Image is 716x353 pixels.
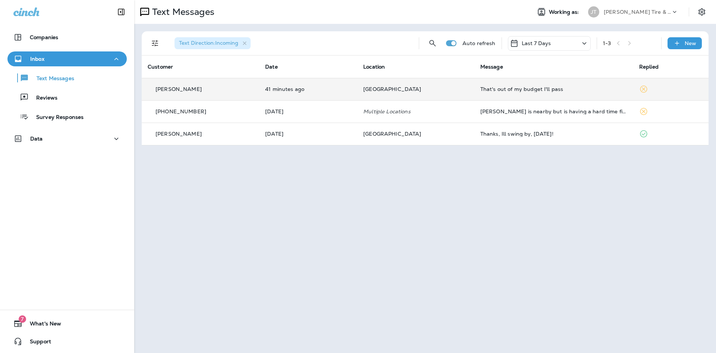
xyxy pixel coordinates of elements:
span: Support [22,338,51,347]
button: Text Messages [7,70,127,86]
button: Settings [695,5,709,19]
div: 1 - 3 [603,40,611,46]
p: Last 7 Days [522,40,551,46]
button: Companies [7,30,127,45]
div: Text Direction:Incoming [175,37,251,49]
p: Auto refresh [462,40,496,46]
span: Date [265,63,278,70]
button: Survey Responses [7,109,127,125]
p: Survey Responses [29,114,84,121]
div: Megan is nearby but is having a hard time finding your address. Try calling or texting them at +1... [480,108,627,114]
p: Text Messages [29,75,74,82]
button: Reviews [7,89,127,105]
p: Multiple Locations [363,108,468,114]
span: Location [363,63,385,70]
span: [GEOGRAPHIC_DATA] [363,86,421,92]
button: Search Messages [425,36,440,51]
p: [PHONE_NUMBER] [156,108,206,114]
button: Filters [148,36,163,51]
button: Support [7,334,127,349]
button: Data [7,131,127,146]
p: Sep 5, 2025 06:30 PM [265,131,351,137]
span: What's New [22,321,61,330]
span: Working as: [549,9,581,15]
p: Inbox [30,56,44,62]
p: Companies [30,34,58,40]
p: [PERSON_NAME] [156,131,202,137]
p: Text Messages [149,6,214,18]
p: [PERSON_NAME] Tire & Auto [604,9,671,15]
span: [GEOGRAPHIC_DATA] [363,130,421,137]
button: 7What's New [7,316,127,331]
div: JT [588,6,599,18]
span: Message [480,63,503,70]
p: Sep 12, 2025 10:15 AM [265,86,351,92]
span: Text Direction : Incoming [179,40,238,46]
div: Thanks, Ill swing by, Monday! [480,131,627,137]
p: [PERSON_NAME] [156,86,202,92]
span: Replied [639,63,659,70]
p: Sep 8, 2025 03:44 PM [265,108,351,114]
span: 7 [19,315,26,323]
button: Collapse Sidebar [111,4,132,19]
div: That's out of my budget I'll pass [480,86,627,92]
span: Customer [148,63,173,70]
p: Data [30,136,43,142]
p: New [685,40,696,46]
p: Reviews [29,95,57,102]
button: Inbox [7,51,127,66]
